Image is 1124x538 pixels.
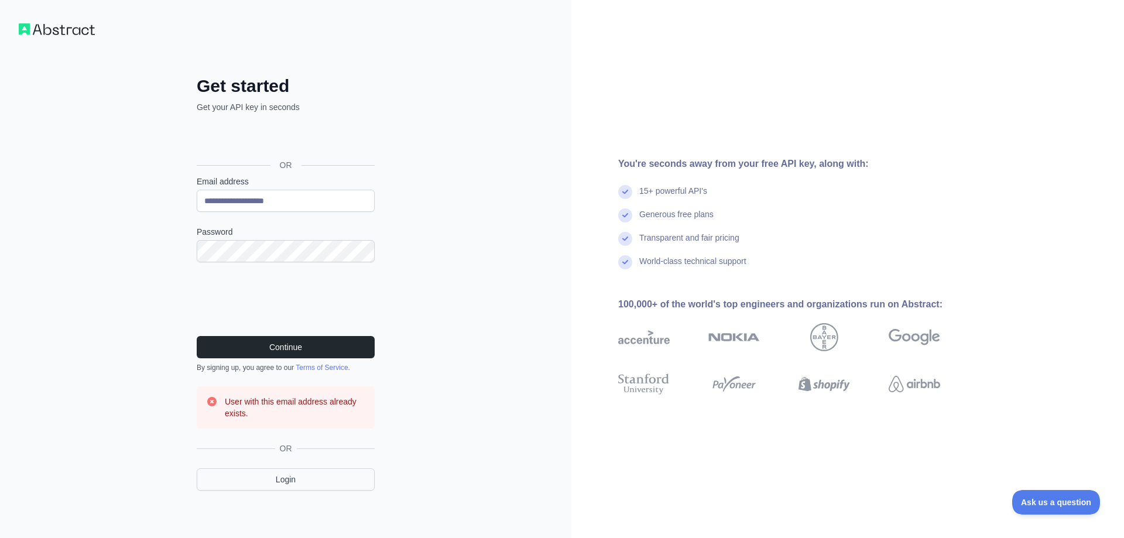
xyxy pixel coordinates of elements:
div: Transparent and fair pricing [639,232,739,255]
a: Login [197,468,375,491]
div: By signing up, you agree to our . [197,363,375,372]
button: Continue [197,336,375,358]
label: Email address [197,176,375,187]
img: google [889,323,940,351]
div: 15+ powerful API's [639,185,707,208]
img: airbnb [889,371,940,397]
span: OR [275,443,297,454]
img: bayer [810,323,838,351]
img: check mark [618,255,632,269]
iframe: reCAPTCHA [197,276,375,322]
span: OR [270,159,301,171]
h2: Get started [197,76,375,97]
img: payoneer [708,371,760,397]
h3: User with this email address already exists. [225,396,365,419]
img: nokia [708,323,760,351]
img: shopify [799,371,850,397]
a: Terms of Service [296,364,348,372]
label: Password [197,226,375,238]
img: check mark [618,185,632,199]
img: check mark [618,232,632,246]
div: Generous free plans [639,208,714,232]
img: accenture [618,323,670,351]
div: You're seconds away from your free API key, along with: [618,157,978,171]
img: check mark [618,208,632,222]
img: Workflow [19,23,95,35]
div: World-class technical support [639,255,746,279]
div: 100,000+ of the world's top engineers and organizations run on Abstract: [618,297,978,311]
iframe: Botón de Acceder con Google [191,126,378,152]
p: Get your API key in seconds [197,101,375,113]
img: stanford university [618,371,670,397]
iframe: Toggle Customer Support [1012,490,1101,515]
